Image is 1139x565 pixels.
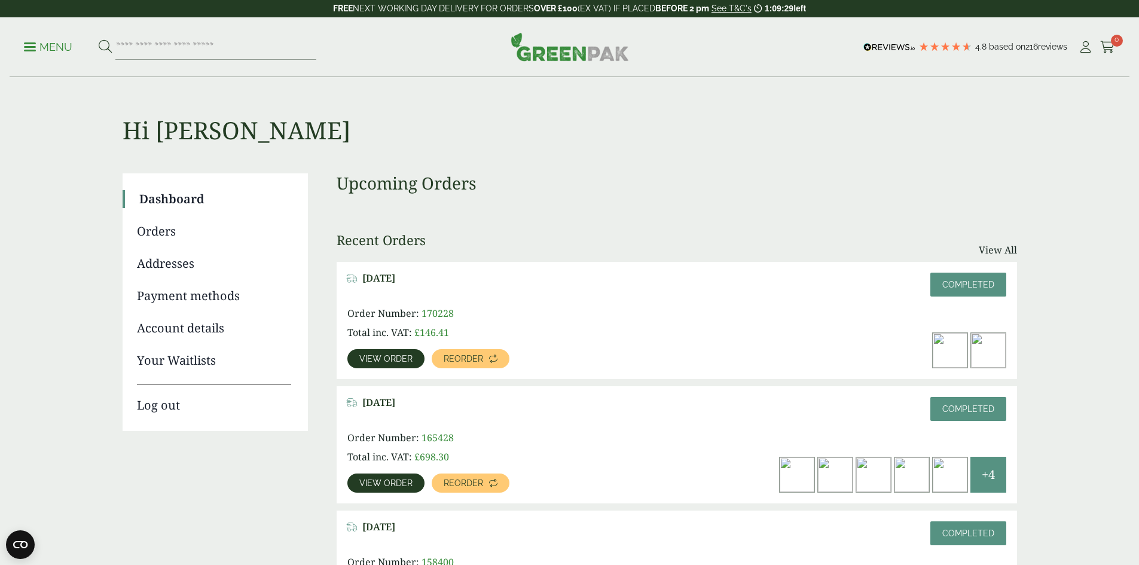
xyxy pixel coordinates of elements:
button: Open CMP widget [6,530,35,559]
a: View order [347,474,425,493]
a: View order [347,349,425,368]
a: See T&C's [712,4,752,13]
a: 0 [1100,38,1115,56]
span: [DATE] [362,397,395,408]
i: My Account [1078,41,1093,53]
span: 216 [1025,42,1038,51]
a: Menu [24,40,72,52]
img: IMG_5692-300x200.jpg [780,457,814,492]
span: [DATE] [362,521,395,533]
span: Total inc. VAT: [347,326,412,339]
span: Order Number: [347,307,419,320]
span: 1:09:29 [765,4,793,13]
span: Completed [942,529,994,538]
img: dsc_0111a_1_3-300x449.jpg [933,457,967,492]
a: Account details [137,319,291,337]
span: 0 [1111,35,1123,47]
span: £ [414,326,420,339]
a: View All [979,243,1017,257]
h3: Upcoming Orders [337,173,1017,194]
h3: Recent Orders [337,232,426,248]
span: [DATE] [362,273,395,284]
a: Your Waitlists [137,352,291,369]
a: Log out [137,384,291,414]
bdi: 698.30 [414,450,449,463]
span: reviews [1038,42,1067,51]
span: +4 [982,466,995,484]
span: 165428 [422,431,454,444]
a: Addresses [137,255,291,273]
strong: BEFORE 2 pm [655,4,709,13]
a: Reorder [432,349,509,368]
a: Reorder [432,474,509,493]
strong: FREE [333,4,353,13]
span: View order [359,479,413,487]
img: IMG_5271-300x200.jpg [933,333,967,368]
span: Order Number: [347,431,419,444]
span: left [793,4,806,13]
span: Reorder [444,479,483,487]
bdi: 146.41 [414,326,449,339]
img: GreenPak Supplies [511,32,629,61]
img: 8oz_kraft_a-300x200.jpg [856,457,891,492]
img: IMG_5668-300x200.jpg [818,457,853,492]
strong: OVER £100 [534,4,578,13]
span: View order [359,355,413,363]
span: Based on [989,42,1025,51]
img: IMG_5271-300x200.jpg [894,457,929,492]
span: Total inc. VAT: [347,450,412,463]
img: REVIEWS.io [863,43,915,51]
p: Menu [24,40,72,54]
span: 170228 [422,307,454,320]
a: Orders [137,222,291,240]
a: Dashboard [139,190,291,208]
span: 4.8 [975,42,989,51]
h1: Hi [PERSON_NAME] [123,78,1017,145]
div: 4.79 Stars [918,41,972,52]
span: Completed [942,280,994,289]
img: 2420009-Bagasse-Burger-Box-open-with-food-300x200.jpg [971,333,1006,368]
i: Cart [1100,41,1115,53]
span: Reorder [444,355,483,363]
a: Payment methods [137,287,291,305]
span: £ [414,450,420,463]
span: Completed [942,404,994,414]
